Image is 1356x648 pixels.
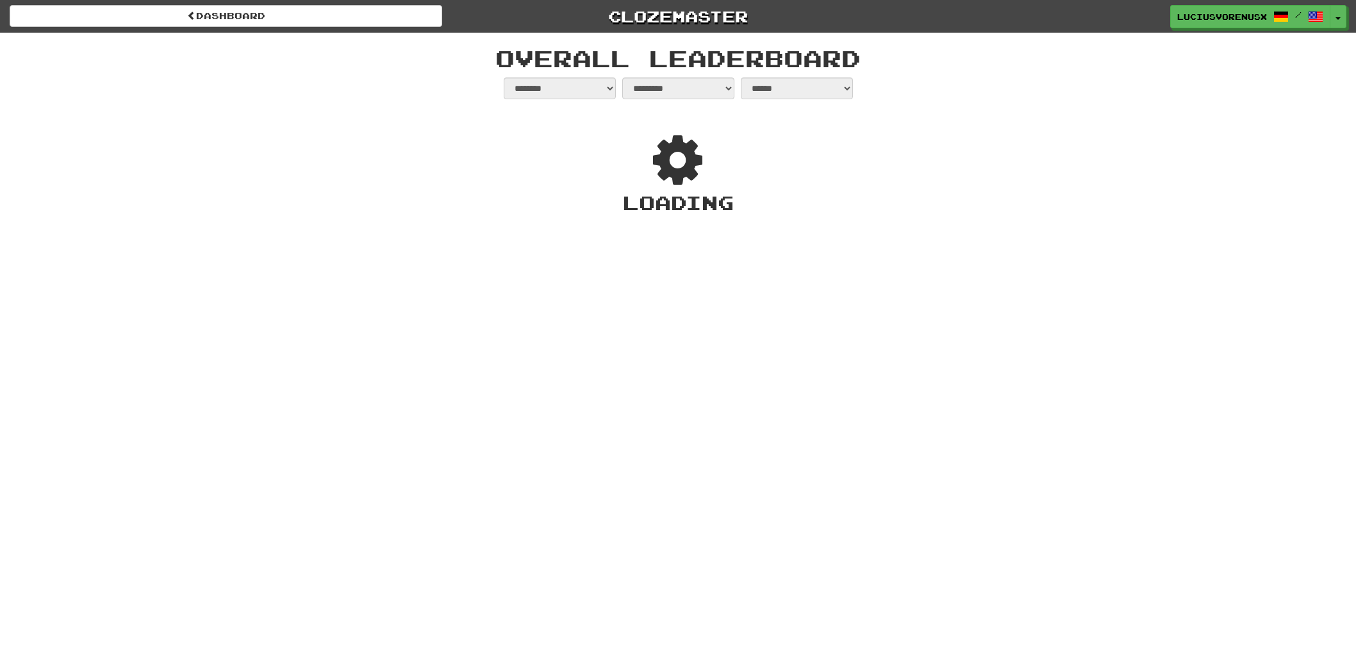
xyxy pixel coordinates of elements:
a: Clozemaster [461,5,894,28]
span: / [1295,10,1302,19]
span: LuciusVorenusX [1177,11,1267,22]
a: dashboard [10,5,442,27]
div: Loading [500,189,856,216]
h1: Overall Leaderboard [313,45,1043,71]
a: LuciusVorenusX / [1170,5,1330,28]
